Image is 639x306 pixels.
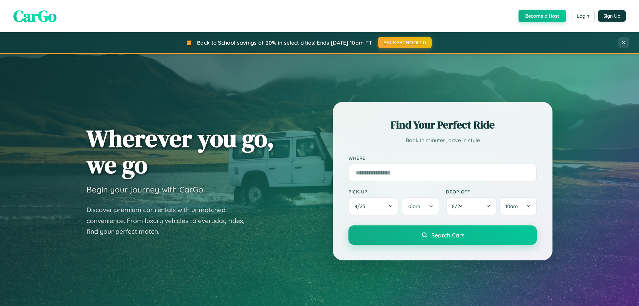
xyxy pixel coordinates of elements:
label: Pick-up [348,189,439,194]
span: Back to School savings of 20% in select cities! Ends [DATE] 10am PT. [197,39,373,46]
button: BACK2SCHOOL20 [378,37,432,48]
h3: Begin your journey with CarGo [87,184,203,194]
button: 10am [499,197,537,215]
button: Sign Up [598,10,626,22]
p: Book in minutes, drive in style [348,136,537,145]
button: Become a Host [519,10,566,22]
span: CarGo [13,5,57,27]
button: 10am [402,197,439,215]
h1: Wherever you go, we go [87,125,274,178]
p: Discover premium car rentals with unmatched convenience. From luxury vehicles to everyday rides, ... [87,204,253,237]
button: 8/24 [446,197,497,215]
span: 8 / 24 [452,203,466,209]
button: Login [571,10,595,22]
span: 8 / 23 [354,203,368,209]
span: 10am [505,203,518,209]
button: Search Cars [348,225,537,245]
span: 10am [408,203,420,209]
label: Where [348,155,537,161]
span: Search Cars [431,231,464,239]
h2: Find Your Perfect Ride [348,118,537,132]
label: Drop-off [446,189,537,194]
button: 8/23 [348,197,399,215]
